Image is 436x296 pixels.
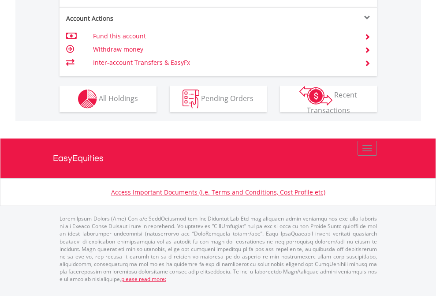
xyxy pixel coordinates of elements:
[183,90,199,109] img: pending_instructions-wht.png
[93,30,354,43] td: Fund this account
[60,86,157,112] button: All Holdings
[78,90,97,109] img: holdings-wht.png
[201,93,253,103] span: Pending Orders
[299,86,332,105] img: transactions-zar-wht.png
[93,43,354,56] td: Withdraw money
[111,188,325,196] a: Access Important Documents (i.e. Terms and Conditions, Cost Profile etc)
[170,86,267,112] button: Pending Orders
[99,93,138,103] span: All Holdings
[53,139,384,178] a: EasyEquities
[60,14,218,23] div: Account Actions
[60,215,377,283] p: Lorem Ipsum Dolors (Ame) Con a/e SeddOeiusmod tem InciDiduntut Lab Etd mag aliquaen admin veniamq...
[121,275,166,283] a: please read more:
[93,56,354,69] td: Inter-account Transfers & EasyFx
[280,86,377,112] button: Recent Transactions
